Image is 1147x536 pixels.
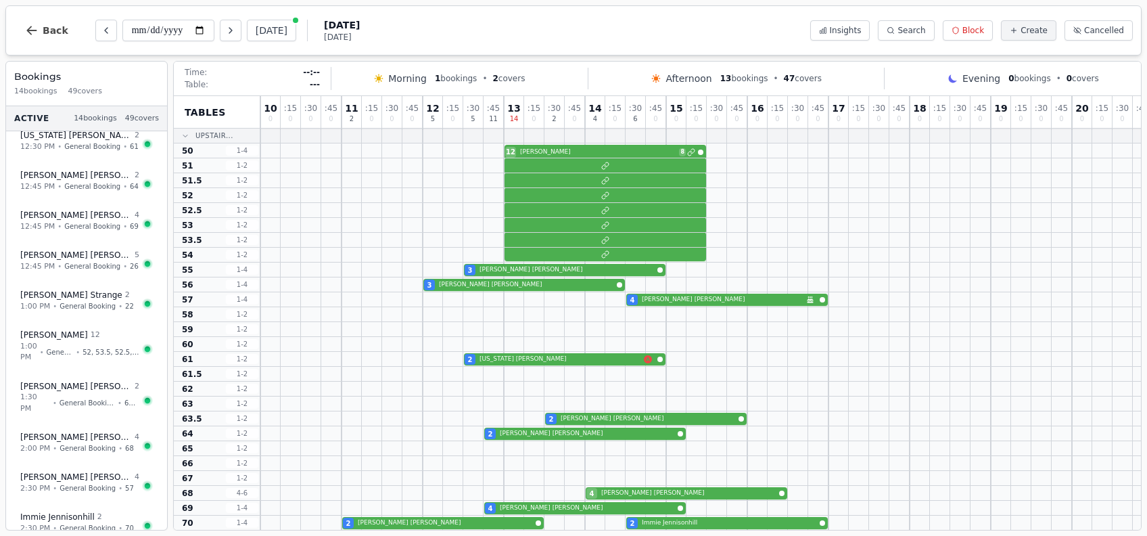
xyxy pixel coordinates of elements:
span: 0 [410,116,414,122]
span: 1 - 2 [226,473,258,483]
span: : 15 [852,104,865,112]
span: [PERSON_NAME] [PERSON_NAME] [561,414,736,424]
span: [US_STATE] [PERSON_NAME] [479,355,641,364]
span: : 30 [548,104,561,112]
span: 0 [775,116,779,122]
span: 0 [1019,116,1023,122]
span: 14 [588,104,601,113]
span: 14 [510,116,519,122]
span: 1:00 PM [20,341,37,363]
span: • [118,483,122,493]
span: [PERSON_NAME] [PERSON_NAME] [601,489,776,498]
span: Active [14,113,49,124]
span: • [57,221,62,231]
span: bookings [720,73,768,84]
span: 0 [978,116,982,122]
span: 60 [182,339,193,350]
span: General Booking [47,347,74,357]
span: 0 [1120,116,1124,122]
span: 66 [182,458,193,469]
span: 1 - 2 [226,190,258,200]
span: 14 bookings [14,86,57,97]
span: 8 [679,148,686,156]
span: [PERSON_NAME] [PERSON_NAME] [20,210,132,221]
span: 1 - 4 [226,294,258,305]
span: Time: [185,67,207,78]
span: 0 [876,116,881,122]
span: 1 - 2 [226,384,258,394]
span: 0 [1067,74,1072,83]
span: General Booking [60,483,116,493]
span: • [482,73,487,84]
button: Search [878,20,934,41]
span: Morning [388,72,427,85]
span: 17 [832,104,845,113]
span: 4 [590,489,594,499]
span: General Booking [60,301,116,311]
span: 2 [125,290,130,301]
span: • [53,523,57,533]
span: : 15 [933,104,946,112]
span: 16 [751,104,764,113]
span: 52, 53.5, 52.5, 51.5, 53, 54, 50, 51 [83,347,139,357]
span: 1 - 2 [226,160,258,171]
span: 1:30 PM [20,392,50,414]
span: 1 - 2 [226,458,258,468]
span: 0 [390,116,394,122]
span: 0 [674,116,678,122]
span: 0 [308,116,312,122]
span: 1 - 2 [226,205,258,215]
span: 2 [488,429,493,439]
span: 1 - 2 [226,428,258,439]
span: covers [1067,73,1099,84]
span: : 15 [528,104,540,112]
span: 53.5 [182,235,202,246]
span: 4 [630,295,635,305]
span: 57 [182,294,193,305]
span: 69 [130,221,139,231]
span: : 15 [446,104,459,112]
span: 12 [426,104,439,113]
span: General Booking [60,523,116,533]
span: 12:30 PM [20,141,55,153]
span: 1 - 2 [226,250,258,260]
span: 4 - 6 [226,488,258,498]
span: 0 [918,116,922,122]
span: : 45 [487,104,500,112]
svg: Allergens: Molluscs, Crustaceans [644,355,652,363]
span: : 45 [974,104,987,112]
span: 0 [694,116,698,122]
span: 1 - 2 [226,220,258,230]
span: 19 [994,104,1007,113]
span: 1 [435,74,440,83]
span: 2 [468,355,473,365]
span: 0 [1039,116,1043,122]
span: Immie Jennisonhill [642,518,817,528]
span: : 15 [1014,104,1027,112]
span: 4 [593,116,597,122]
span: 2 [630,518,635,529]
span: covers [784,73,822,84]
span: : 15 [284,104,297,112]
span: 54 [182,250,193,261]
span: Afternoon [665,72,711,85]
span: : 15 [771,104,784,112]
span: 70 [125,523,134,533]
span: [PERSON_NAME] [20,330,88,340]
span: 2 [549,414,554,424]
span: 2:30 PM [20,483,50,495]
span: • [57,261,62,271]
span: Back [43,26,68,35]
span: 0 [653,116,657,122]
span: 20 [1075,104,1088,113]
span: 0 [1100,116,1104,122]
span: 12 [506,147,515,157]
span: • [53,483,57,493]
button: [DATE] [247,20,296,41]
span: : 45 [812,104,824,112]
span: 61.5 [182,369,202,380]
span: • [1056,73,1061,84]
span: • [123,181,127,192]
span: 1 - 2 [226,443,258,453]
span: Create [1021,25,1048,36]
